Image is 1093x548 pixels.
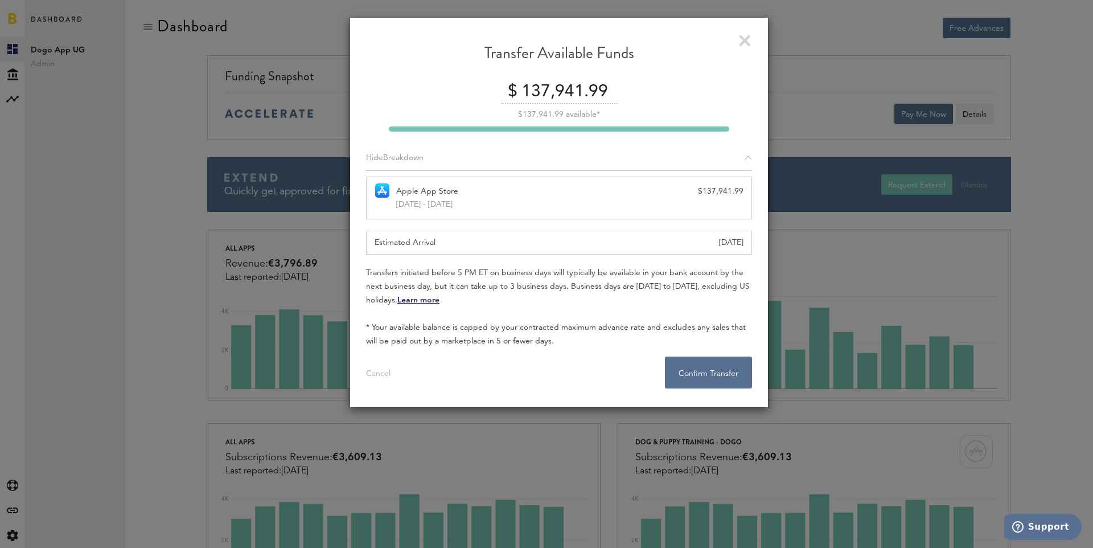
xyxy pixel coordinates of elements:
span: Hide [366,154,383,162]
button: Cancel [352,357,404,388]
div: $137,941.99 [698,186,743,197]
div: $ [501,80,517,104]
div: Transfer Available Funds [366,43,752,72]
div: Apple App Store [367,177,751,219]
div: Breakdown [366,146,752,171]
iframe: Opens a widget where you can find more information [1004,514,1082,542]
div: Estimated Arrival [366,231,752,255]
div: [DATE] - [DATE] [396,197,743,210]
div: [DATE] [719,231,743,254]
a: Learn more [397,296,439,304]
button: Confirm Transfer [665,357,752,388]
div: Transfers initiated before 5 PM ET on business days will typically be available in your bank acco... [366,266,752,348]
div: $137,941.99 available* [366,111,752,118]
